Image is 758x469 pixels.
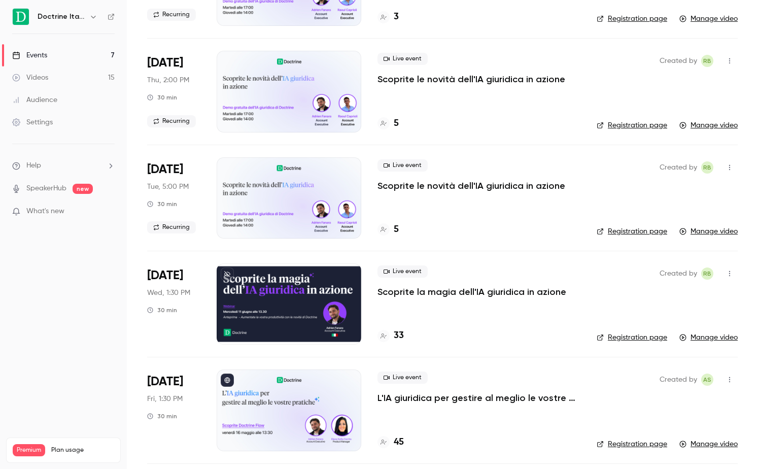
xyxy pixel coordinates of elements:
div: Audience [12,95,57,105]
a: Manage video [679,226,738,237]
div: Jun 11 Wed, 1:30 PM (Europe/Paris) [147,263,200,345]
h4: 3 [394,10,399,24]
span: [DATE] [147,374,183,390]
span: Tue, 5:00 PM [147,182,189,192]
span: RB [703,55,711,67]
span: Live event [377,53,428,65]
a: 5 [377,117,399,130]
span: AS [703,374,711,386]
a: Manage video [679,439,738,449]
span: [DATE] [147,161,183,178]
a: Scoprite la magia dell'IA giuridica in azione [377,286,566,298]
div: Jun 26 Thu, 2:00 PM (Europe/Paris) [147,51,200,132]
a: Scoprite le novità dell'IA giuridica in azione [377,73,565,85]
a: Registration page [597,439,667,449]
span: Created by [660,374,697,386]
span: Live event [377,265,428,278]
span: Created by [660,161,697,174]
img: Doctrine Italia [13,9,29,25]
span: Live event [377,372,428,384]
div: 30 min [147,306,177,314]
span: What's new [26,206,64,217]
span: Wed, 1:30 PM [147,288,190,298]
span: Created by [660,55,697,67]
span: [DATE] [147,55,183,71]
a: Manage video [679,120,738,130]
div: Settings [12,117,53,127]
span: [DATE] [147,267,183,284]
h4: 5 [394,223,399,237]
div: 30 min [147,412,177,420]
span: Live event [377,159,428,172]
span: Created by [660,267,697,280]
a: 45 [377,435,404,449]
a: Registration page [597,14,667,24]
div: 30 min [147,93,177,102]
a: Manage video [679,332,738,343]
div: May 16 Fri, 1:30 PM (Europe/Paris) [147,370,200,451]
span: RB [703,267,711,280]
span: Thu, 2:00 PM [147,75,189,85]
span: Recurring [147,221,196,233]
h6: Doctrine Italia [38,12,85,22]
span: Recurring [147,9,196,21]
h4: 5 [394,117,399,130]
span: Fri, 1:30 PM [147,394,183,404]
div: Videos [12,73,48,83]
span: new [73,184,93,194]
span: Romain Ballereau [701,267,713,280]
span: Help [26,160,41,171]
span: RB [703,161,711,174]
a: 33 [377,329,404,343]
a: 3 [377,10,399,24]
span: Recurring [147,115,196,127]
span: Romain Ballereau [701,161,713,174]
li: help-dropdown-opener [12,160,115,171]
iframe: Noticeable Trigger [102,207,115,216]
span: Plan usage [51,446,114,454]
a: Registration page [597,120,667,130]
h4: 45 [394,435,404,449]
span: Adriano Spatola [701,374,713,386]
a: 5 [377,223,399,237]
div: Jun 24 Tue, 5:00 PM (Europe/Paris) [147,157,200,239]
div: 30 min [147,200,177,208]
span: Premium [13,444,45,456]
a: Scoprite le novità dell'IA giuridica in azione [377,180,565,192]
a: L'IA giuridica per gestire al meglio le vostre pratiche [377,392,580,404]
h4: 33 [394,329,404,343]
span: Romain Ballereau [701,55,713,67]
div: Events [12,50,47,60]
a: Registration page [597,332,667,343]
a: Registration page [597,226,667,237]
a: Manage video [679,14,738,24]
a: SpeakerHub [26,183,66,194]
